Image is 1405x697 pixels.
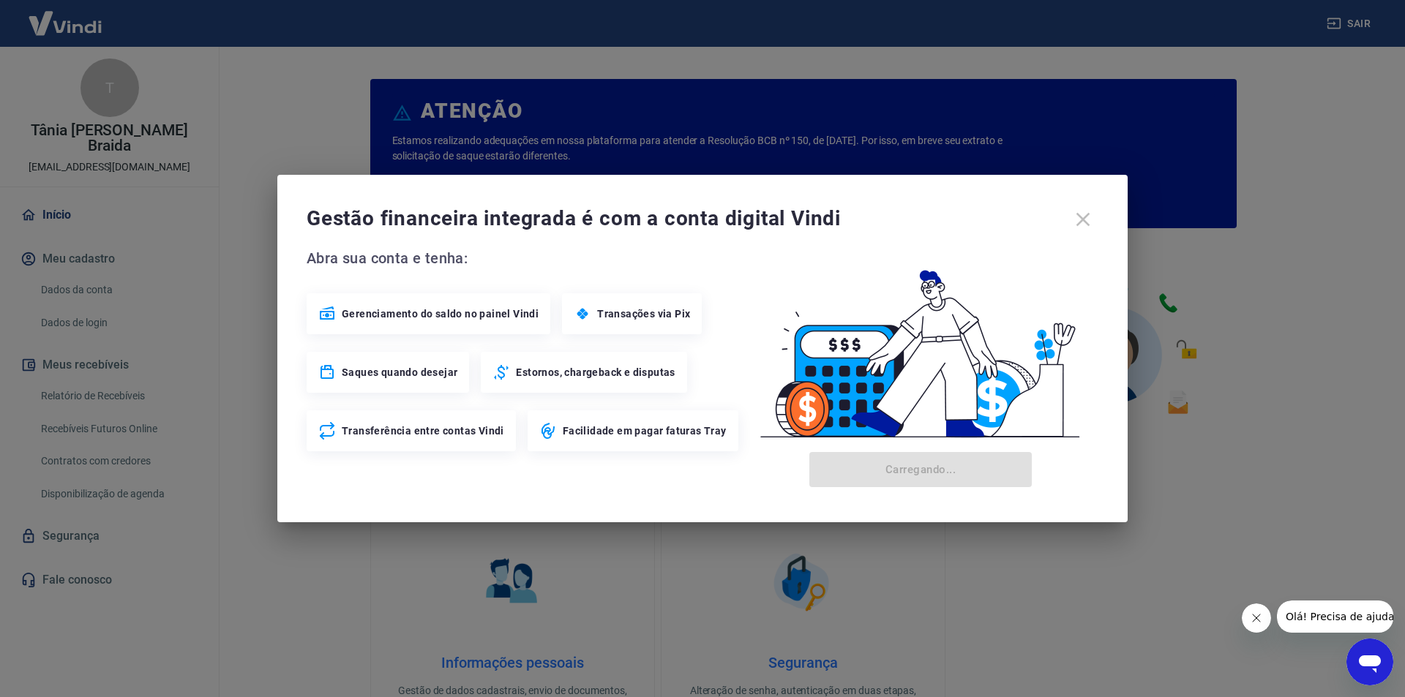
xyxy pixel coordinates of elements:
span: Facilidade em pagar faturas Tray [563,423,727,438]
span: Abra sua conta e tenha: [307,246,743,270]
span: Gerenciamento do saldo no painel Vindi [342,306,539,321]
span: Estornos, chargeback e disputas [516,365,675,380]
span: Gestão financeira integrada é com a conta digital Vindi [307,204,1068,233]
iframe: Botão para abrir a janela de mensagens [1346,638,1393,685]
img: Good Billing [743,246,1098,446]
iframe: Fechar mensagem [1242,603,1271,633]
span: Transações via Pix [597,306,690,321]
span: Olá! Precisa de ajuda? [9,10,123,22]
span: Saques quando desejar [342,365,457,380]
iframe: Mensagem da empresa [1277,600,1393,633]
span: Transferência entre contas Vindi [342,423,504,438]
